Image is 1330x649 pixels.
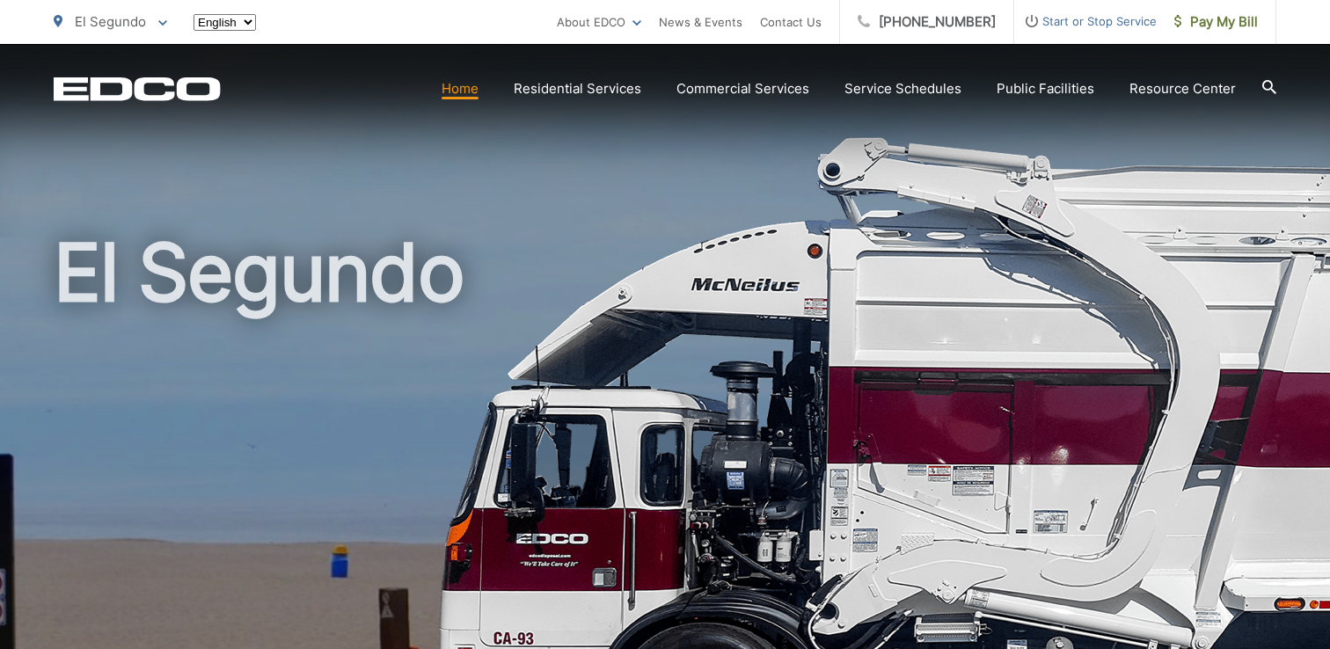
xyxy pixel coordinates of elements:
[844,78,961,99] a: Service Schedules
[676,78,809,99] a: Commercial Services
[760,11,822,33] a: Contact Us
[442,78,479,99] a: Home
[75,13,146,30] span: El Segundo
[54,77,221,101] a: EDCD logo. Return to the homepage.
[1174,11,1258,33] span: Pay My Bill
[997,78,1094,99] a: Public Facilities
[194,14,256,31] select: Select a language
[659,11,742,33] a: News & Events
[1129,78,1236,99] a: Resource Center
[557,11,641,33] a: About EDCO
[514,78,641,99] a: Residential Services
